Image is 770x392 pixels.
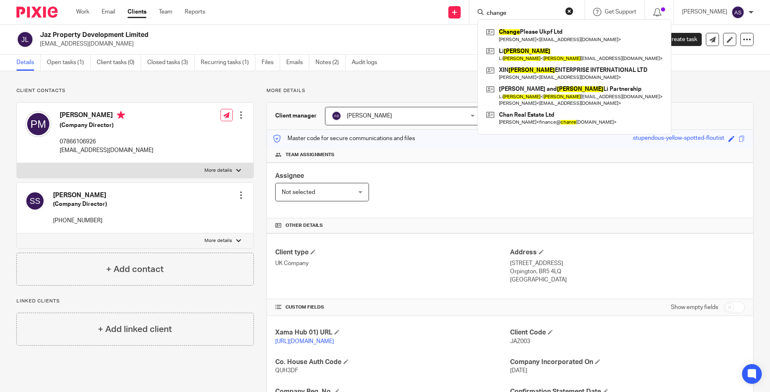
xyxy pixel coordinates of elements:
[53,200,107,208] h5: (Company Director)
[731,6,744,19] img: svg%3E
[117,111,125,119] i: Primary
[486,10,560,17] input: Search
[510,368,527,374] span: [DATE]
[159,8,172,16] a: Team
[40,40,642,48] p: [EMAIL_ADDRESS][DOMAIN_NAME]
[147,55,195,71] a: Closed tasks (3)
[510,328,745,337] h4: Client Code
[25,191,45,211] img: svg%3E
[98,323,172,336] h4: + Add linked client
[47,55,90,71] a: Open tasks (1)
[275,328,510,337] h4: Xama Hub 01) URL
[285,152,334,158] span: Team assignments
[60,111,153,121] h4: [PERSON_NAME]
[682,8,727,16] p: [PERSON_NAME]
[60,146,153,154] p: [EMAIL_ADDRESS][DOMAIN_NAME]
[16,55,41,71] a: Details
[204,238,232,244] p: More details
[275,259,510,267] p: UK Company
[185,8,205,16] a: Reports
[286,55,309,71] a: Emails
[106,263,164,276] h4: + Add contact
[510,276,745,284] p: [GEOGRAPHIC_DATA]
[267,88,754,94] p: More details
[128,8,146,16] a: Clients
[275,358,510,367] h4: Co. House Auth Code
[654,33,702,46] a: Create task
[201,55,255,71] a: Recurring tasks (1)
[282,189,315,195] span: Not selected
[315,55,346,71] a: Notes (2)
[275,304,510,311] h4: CUSTOM FIELDS
[40,31,521,39] h2: Jaz Property Development Limited
[352,55,383,71] a: Audit logs
[16,31,34,48] img: svg%3E
[16,7,58,18] img: Pixie
[53,217,107,225] p: [PHONE_NUMBER]
[510,339,530,344] span: JAZ003
[275,173,304,179] span: Assignee
[273,134,415,143] p: Master code for secure communications and files
[53,191,107,200] h4: [PERSON_NAME]
[16,298,254,304] p: Linked clients
[510,267,745,276] p: Orpington, BR5 4LQ
[275,112,317,120] h3: Client manager
[25,111,51,137] img: svg%3E
[510,259,745,267] p: [STREET_ADDRESS]
[102,8,115,16] a: Email
[605,9,636,15] span: Get Support
[565,7,573,15] button: Clear
[204,167,232,174] p: More details
[275,368,298,374] span: QUH3DF
[633,134,724,143] div: stupendous-yellow-spotted-floutist
[671,303,718,311] label: Show empty fields
[60,138,153,146] p: 07866106926
[262,55,280,71] a: Files
[76,8,89,16] a: Work
[16,88,254,94] p: Client contacts
[275,339,334,344] a: [URL][DOMAIN_NAME]
[347,113,392,119] span: [PERSON_NAME]
[275,248,510,257] h4: Client type
[510,358,745,367] h4: Company Incorporated On
[97,55,141,71] a: Client tasks (0)
[510,248,745,257] h4: Address
[60,121,153,129] h5: (Company Director)
[285,222,323,229] span: Other details
[332,111,341,121] img: svg%3E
